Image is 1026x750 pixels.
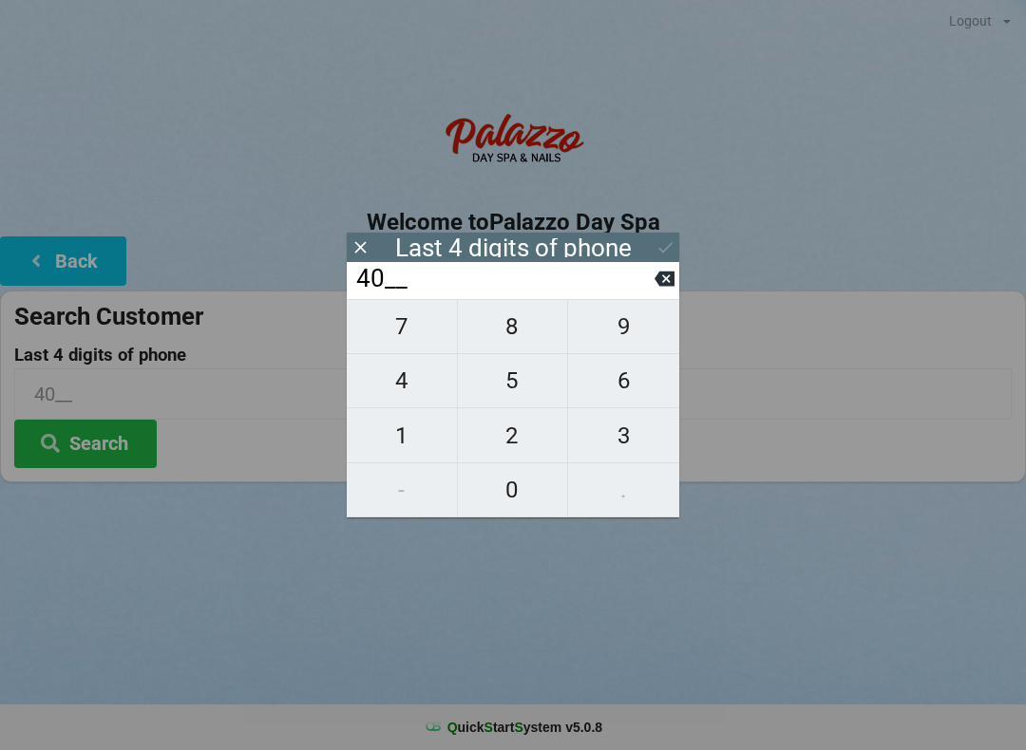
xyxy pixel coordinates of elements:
[458,463,569,517] button: 0
[568,307,679,347] span: 9
[568,299,679,354] button: 9
[568,408,679,462] button: 3
[458,354,569,408] button: 5
[568,354,679,408] button: 6
[458,299,569,354] button: 8
[347,416,457,456] span: 1
[395,238,632,257] div: Last 4 digits of phone
[458,470,568,510] span: 0
[458,361,568,401] span: 5
[347,307,457,347] span: 7
[458,408,569,462] button: 2
[347,354,458,408] button: 4
[458,416,568,456] span: 2
[568,416,679,456] span: 3
[568,361,679,401] span: 6
[458,307,568,347] span: 8
[347,361,457,401] span: 4
[347,408,458,462] button: 1
[347,299,458,354] button: 7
